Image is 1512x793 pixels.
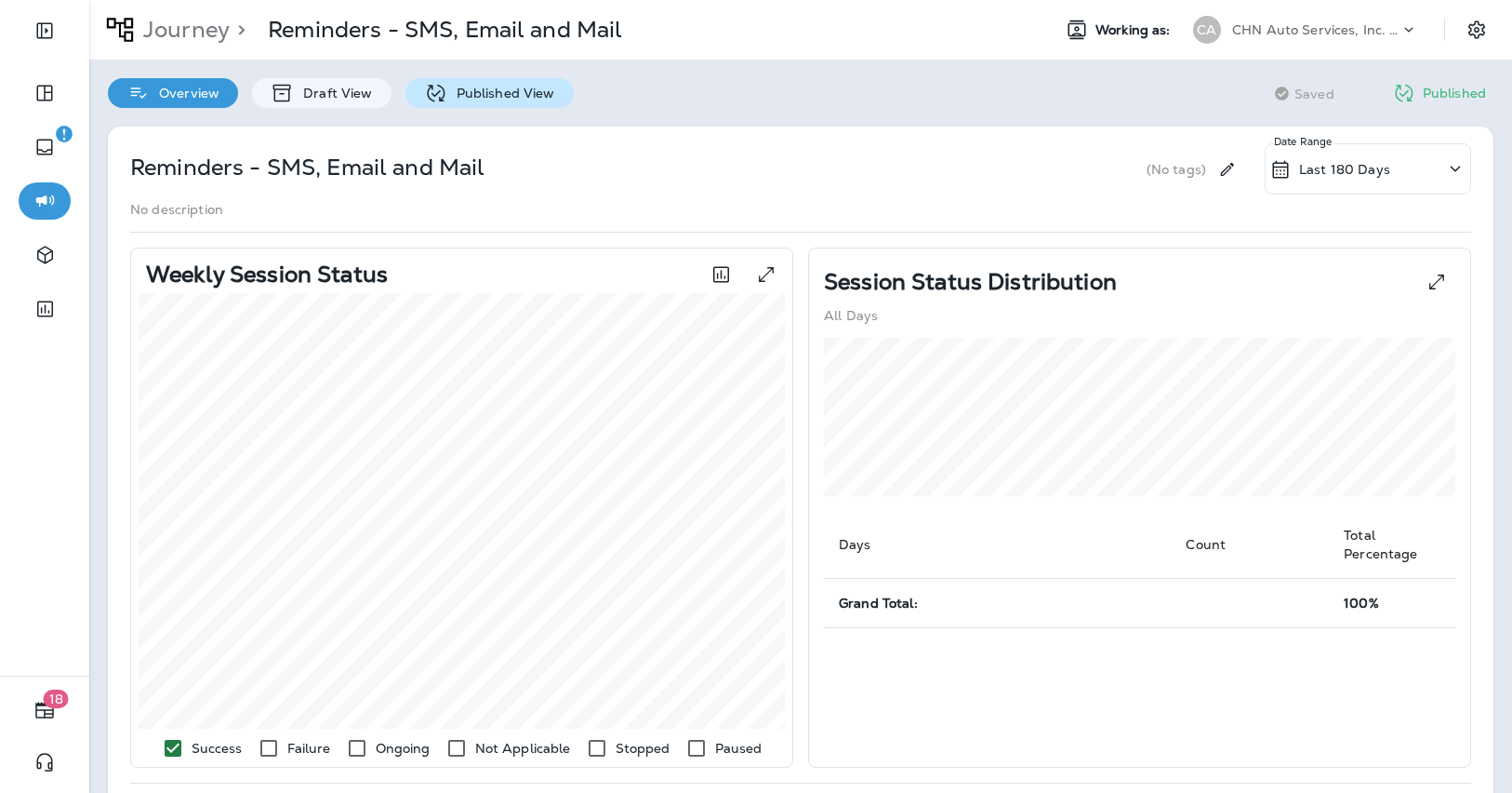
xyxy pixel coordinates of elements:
p: Stopped [616,741,670,756]
p: Last 180 Days [1299,162,1390,177]
span: Working as: [1095,22,1174,38]
button: Settings [1460,13,1493,47]
p: Published View [447,86,555,101]
button: View Pie expanded to full screen [1418,263,1455,301]
p: Session Status Distribution [824,275,1117,289]
p: Overview [150,86,219,101]
p: CHN Auto Services, Inc. dba Jiffy Lube [1232,22,1399,37]
p: All Days [824,308,878,323]
div: CA [1193,16,1221,44]
p: Date Range [1274,134,1334,149]
p: Paused [715,741,763,756]
span: 18 [44,690,69,708]
p: Reminders - SMS, Email and Mail [130,153,484,182]
button: Expand Sidebar [19,12,71,49]
button: 18 [19,692,71,729]
th: Days [824,511,1171,579]
span: Grand Total: [839,595,918,612]
p: Success [192,741,243,756]
span: Saved [1294,87,1334,101]
p: Draft View [294,86,372,101]
p: > [230,16,245,44]
span: 100% [1344,595,1379,612]
p: Failure [287,741,331,756]
button: View graph expanded to full screen [748,256,785,293]
th: Count [1171,511,1329,579]
th: Total Percentage [1329,511,1455,579]
p: No description [130,202,223,217]
p: Ongoing [376,741,431,756]
div: Edit [1210,143,1244,195]
p: Reminders - SMS, Email and Mail [268,16,622,44]
p: (No tags) [1147,162,1206,177]
p: Journey [136,16,230,44]
p: Published [1423,86,1486,101]
button: Toggle between session count and session percentage [702,256,740,293]
p: Not Applicable [475,741,571,756]
p: Weekly Session Status [146,267,388,282]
